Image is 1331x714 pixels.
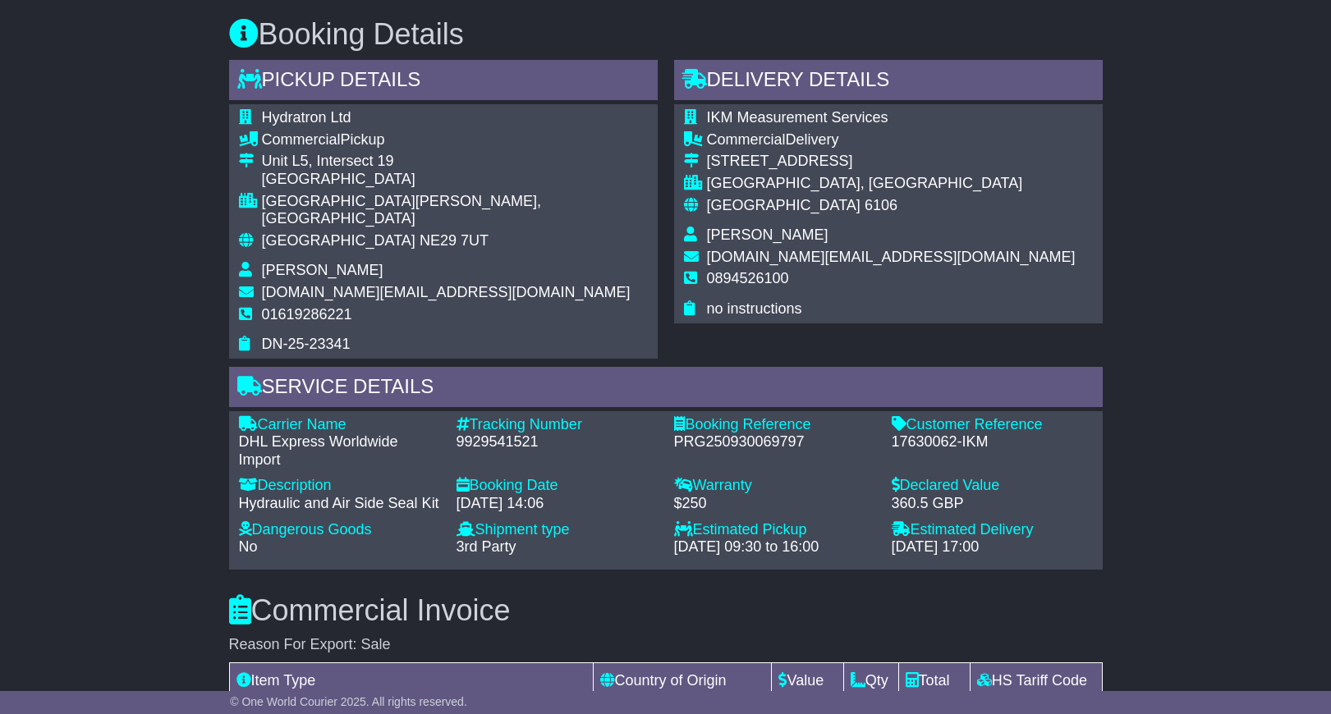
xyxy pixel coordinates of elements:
[707,227,828,243] span: [PERSON_NAME]
[239,495,440,513] div: Hydraulic and Air Side Seal Kit
[892,538,1093,556] div: [DATE] 17:00
[843,662,898,698] td: Qty
[239,538,258,555] span: No
[707,175,1076,193] div: [GEOGRAPHIC_DATA], [GEOGRAPHIC_DATA]
[674,433,875,451] div: PRG250930069797
[674,60,1103,104] div: Delivery Details
[707,270,789,286] span: 0894526100
[674,538,875,556] div: [DATE] 09:30 to 16:00
[707,109,888,126] span: IKM Measurement Services
[674,416,875,434] div: Booking Reference
[892,433,1093,451] div: 17630062-IKM
[229,60,658,104] div: Pickup Details
[457,538,516,555] span: 3rd Party
[892,495,1093,513] div: 360.5 GBP
[970,662,1102,698] td: HS Tariff Code
[239,521,440,539] div: Dangerous Goods
[229,18,1103,51] h3: Booking Details
[707,131,786,148] span: Commercial
[707,197,861,213] span: [GEOGRAPHIC_DATA]
[262,193,648,228] div: [GEOGRAPHIC_DATA][PERSON_NAME], [GEOGRAPHIC_DATA]
[898,662,970,698] td: Total
[707,300,802,317] span: no instructions
[772,662,843,698] td: Value
[262,131,341,148] span: Commercial
[892,416,1093,434] div: Customer Reference
[707,153,1076,171] div: [STREET_ADDRESS]
[707,131,1076,149] div: Delivery
[420,232,489,249] span: NE29 7UT
[457,416,658,434] div: Tracking Number
[674,477,875,495] div: Warranty
[892,477,1093,495] div: Declared Value
[262,153,648,171] div: Unit L5, Intersect 19
[262,109,351,126] span: Hydratron Ltd
[229,636,1103,654] div: Reason For Export: Sale
[674,521,875,539] div: Estimated Pickup
[594,662,772,698] td: Country of Origin
[707,249,1076,265] span: [DOMAIN_NAME][EMAIL_ADDRESS][DOMAIN_NAME]
[239,416,440,434] div: Carrier Name
[229,662,594,698] td: Item Type
[865,197,897,213] span: 6106
[262,171,648,189] div: [GEOGRAPHIC_DATA]
[457,433,658,451] div: 9929541521
[457,477,658,495] div: Booking Date
[262,306,352,323] span: 01619286221
[262,131,648,149] div: Pickup
[457,495,658,513] div: [DATE] 14:06
[262,232,415,249] span: [GEOGRAPHIC_DATA]
[262,262,383,278] span: [PERSON_NAME]
[457,521,658,539] div: Shipment type
[230,695,467,708] span: © One World Courier 2025. All rights reserved.
[239,477,440,495] div: Description
[674,495,875,513] div: $250
[262,336,351,352] span: DN-25-23341
[892,521,1093,539] div: Estimated Delivery
[262,284,631,300] span: [DOMAIN_NAME][EMAIL_ADDRESS][DOMAIN_NAME]
[239,433,440,469] div: DHL Express Worldwide Import
[229,594,1103,627] h3: Commercial Invoice
[229,367,1103,411] div: Service Details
